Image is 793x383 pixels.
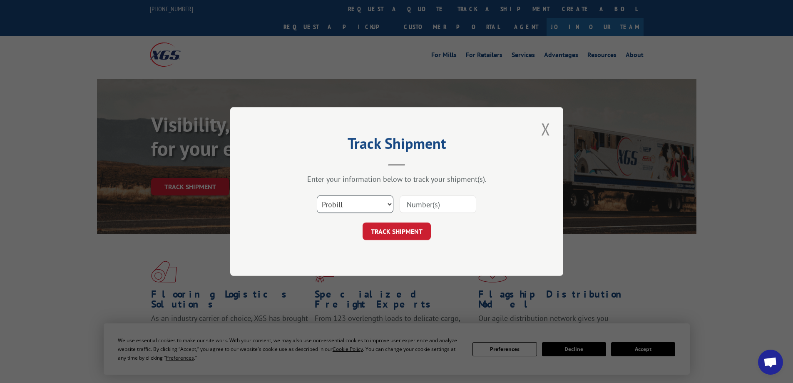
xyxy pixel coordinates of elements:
[539,118,553,140] button: Close modal
[272,138,522,153] h2: Track Shipment
[363,223,431,240] button: TRACK SHIPMENT
[758,350,783,375] a: Open chat
[400,195,476,213] input: Number(s)
[272,174,522,184] div: Enter your information below to track your shipment(s).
